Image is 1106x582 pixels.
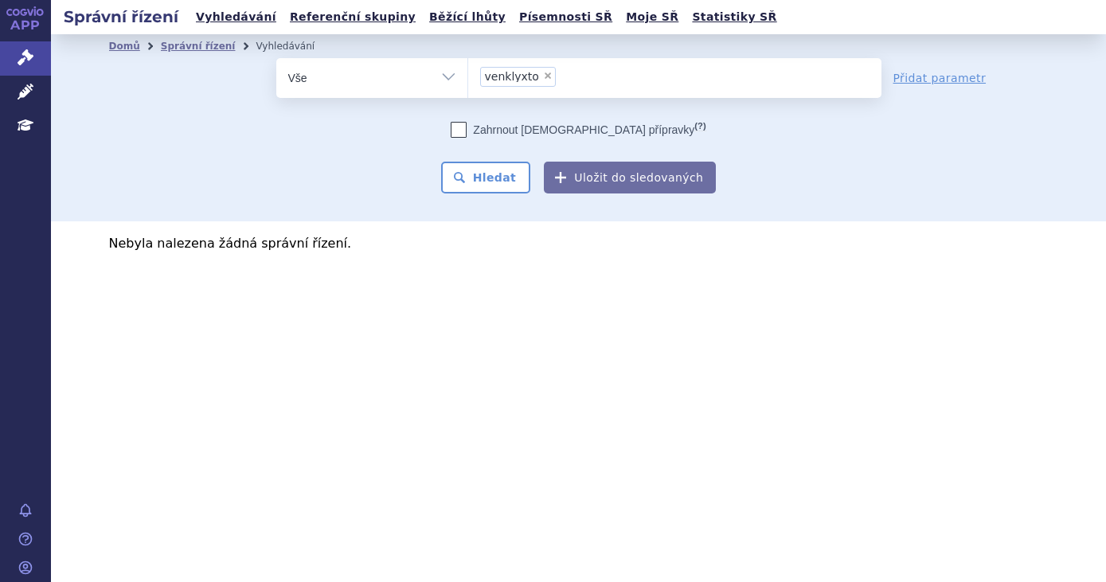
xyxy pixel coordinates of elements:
a: Správní řízení [161,41,236,52]
a: Běžící lhůty [424,6,510,28]
abbr: (?) [694,121,705,131]
li: Vyhledávání [256,34,335,58]
a: Referenční skupiny [285,6,420,28]
a: Přidat parametr [893,70,987,86]
label: Zahrnout [DEMOGRAPHIC_DATA] přípravky [451,122,705,138]
a: Písemnosti SŘ [514,6,617,28]
p: Nebyla nalezena žádná správní řízení. [109,237,1049,250]
button: Hledat [441,162,531,193]
h2: Správní řízení [51,6,191,28]
a: Moje SŘ [621,6,683,28]
a: Domů [109,41,140,52]
a: Vyhledávání [191,6,281,28]
a: Statistiky SŘ [687,6,781,28]
span: venklyxto [485,71,539,82]
button: Uložit do sledovaných [544,162,716,193]
input: venklyxto [561,66,569,86]
span: × [543,71,553,80]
